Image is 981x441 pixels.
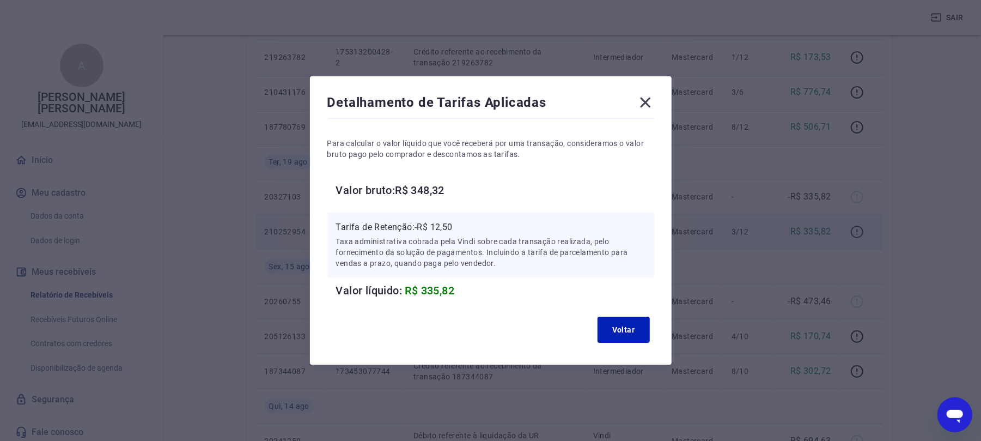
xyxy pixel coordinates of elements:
div: Detalhamento de Tarifas Aplicadas [327,94,654,116]
iframe: Botão para abrir a janela de mensagens [937,397,972,432]
p: Para calcular o valor líquido que você receberá por uma transação, consideramos o valor bruto pag... [327,138,654,160]
button: Voltar [598,317,650,343]
span: R$ 335,82 [405,284,455,297]
p: Tarifa de Retenção: -R$ 12,50 [336,221,645,234]
p: Taxa administrativa cobrada pela Vindi sobre cada transação realizada, pelo fornecimento da soluç... [336,236,645,269]
h6: Valor líquido: [336,282,654,299]
h6: Valor bruto: R$ 348,32 [336,182,654,199]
